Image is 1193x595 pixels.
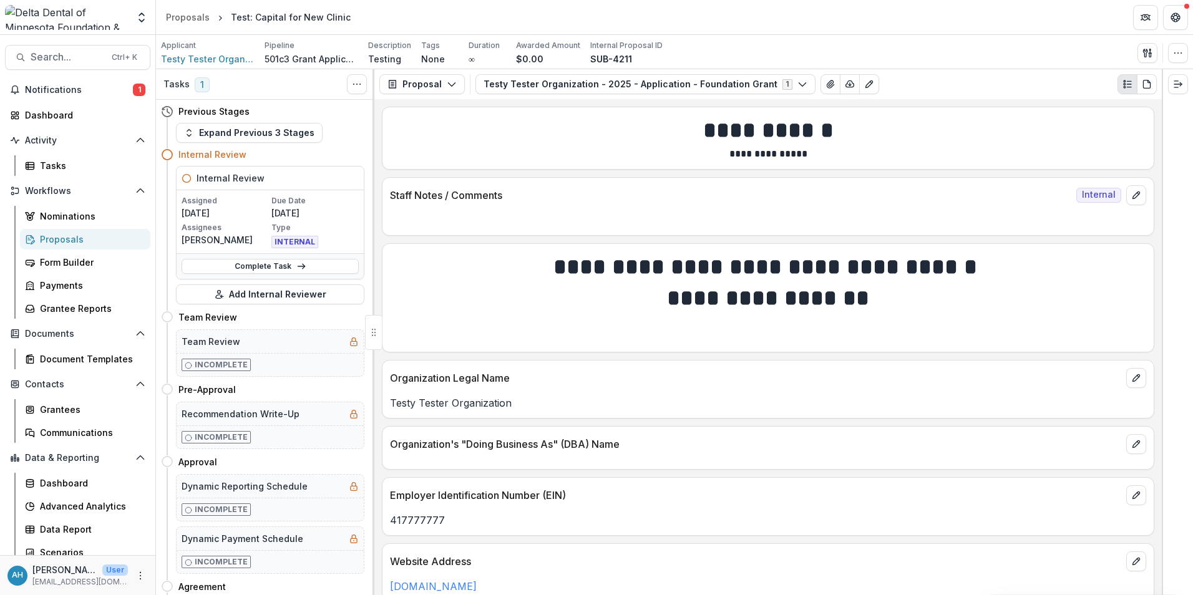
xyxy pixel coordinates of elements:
p: Testing [368,52,401,65]
p: Duration [469,40,500,51]
a: Scenarios [20,542,150,563]
button: edit [1126,551,1146,571]
button: Open Contacts [5,374,150,394]
h5: Recommendation Write-Up [182,407,299,420]
p: $0.00 [516,52,543,65]
button: PDF view [1137,74,1157,94]
p: Staff Notes / Comments [390,188,1071,203]
a: Complete Task [182,259,359,274]
span: 1 [133,84,145,96]
p: Incomplete [195,504,248,515]
h4: Approval [178,455,217,468]
h4: Previous Stages [178,105,250,118]
h3: Tasks [163,79,190,90]
a: Tasks [20,155,150,176]
img: Delta Dental of Minnesota Foundation & Community Giving logo [5,5,128,30]
p: 501c3 Grant Application Workflow [265,52,358,65]
h5: Team Review [182,335,240,348]
button: Open Documents [5,324,150,344]
button: Get Help [1163,5,1188,30]
span: Activity [25,135,130,146]
div: Tasks [40,159,140,172]
div: Grantees [40,403,140,416]
a: Payments [20,275,150,296]
p: [DATE] [182,206,269,220]
h5: Internal Review [197,172,265,185]
button: Open Workflows [5,181,150,201]
div: Dashboard [40,476,140,490]
div: Grantee Reports [40,302,140,315]
button: edit [1126,485,1146,505]
button: Plaintext view [1118,74,1137,94]
a: Proposals [20,229,150,249]
p: User [102,564,128,576]
button: Proposal [379,74,465,94]
span: Data & Reporting [25,453,130,463]
nav: breadcrumb [161,8,356,26]
button: edit [1126,434,1146,454]
button: Edit as form [859,74,879,94]
span: Contacts [25,379,130,390]
button: edit [1126,368,1146,388]
p: [EMAIL_ADDRESS][DOMAIN_NAME] [32,576,128,588]
span: 1 [195,77,210,92]
p: Internal Proposal ID [590,40,663,51]
h4: Team Review [178,311,237,324]
p: Tags [421,40,440,51]
span: INTERNAL [271,236,318,248]
p: Due Date [271,195,359,206]
div: Dashboard [25,109,140,122]
button: Testy Tester Organization - 2025 - Application - Foundation Grant1 [475,74,816,94]
p: [PERSON_NAME] [182,233,269,246]
div: Test: Capital for New Clinic [231,11,351,24]
div: Annessa Hicks [12,571,23,579]
div: Advanced Analytics [40,500,140,513]
a: Advanced Analytics [20,496,150,516]
p: SUB-4211 [590,52,632,65]
button: More [133,568,148,583]
a: Dashboard [20,473,150,493]
div: Scenarios [40,546,140,559]
span: Documents [25,329,130,339]
div: Document Templates [40,352,140,365]
h4: Internal Review [178,148,246,161]
button: Partners [1133,5,1158,30]
button: View Attached Files [820,74,840,94]
p: Type [271,222,359,233]
a: Grantees [20,399,150,420]
div: Proposals [40,233,140,246]
p: Applicant [161,40,196,51]
button: edit [1126,185,1146,205]
span: Notifications [25,85,133,95]
button: Toggle View Cancelled Tasks [347,74,367,94]
div: Form Builder [40,256,140,269]
h4: Agreement [178,580,226,593]
p: Incomplete [195,556,248,568]
div: Proposals [166,11,210,24]
button: Open Activity [5,130,150,150]
div: Data Report [40,523,140,536]
button: Notifications1 [5,80,150,100]
button: Expand right [1168,74,1188,94]
span: Search... [31,51,104,63]
p: None [421,52,445,65]
a: Communications [20,422,150,443]
a: Dashboard [5,105,150,125]
div: Communications [40,426,140,439]
span: Workflows [25,186,130,196]
p: Description [368,40,411,51]
a: Testy Tester Organization [161,52,255,65]
a: Data Report [20,519,150,539]
p: ∞ [469,52,475,65]
button: Open Data & Reporting [5,448,150,468]
a: Nominations [20,206,150,226]
span: Internal [1076,188,1121,203]
h5: Dynamic Payment Schedule [182,532,303,545]
p: Incomplete [195,359,248,370]
p: [DATE] [271,206,359,220]
button: Expand Previous 3 Stages [176,123,323,143]
p: Incomplete [195,432,248,443]
p: Pipeline [265,40,295,51]
a: Form Builder [20,252,150,273]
